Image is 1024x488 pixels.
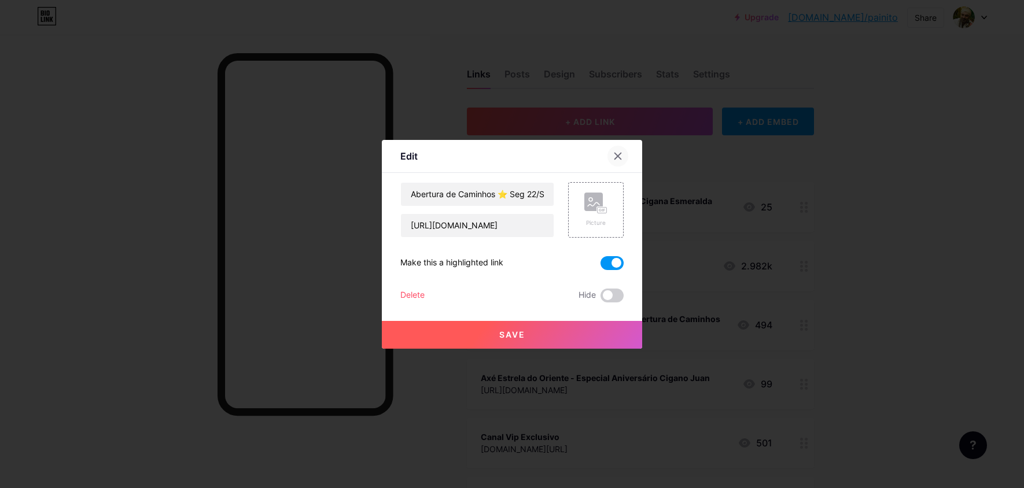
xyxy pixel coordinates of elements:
button: Save [382,321,642,349]
input: Title [401,183,554,206]
div: Make this a highlighted link [400,256,503,270]
span: Hide [579,289,596,302]
input: URL [401,214,554,237]
div: Picture [584,219,607,227]
div: Delete [400,289,425,302]
span: Save [499,330,525,339]
div: Edit [400,149,418,163]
